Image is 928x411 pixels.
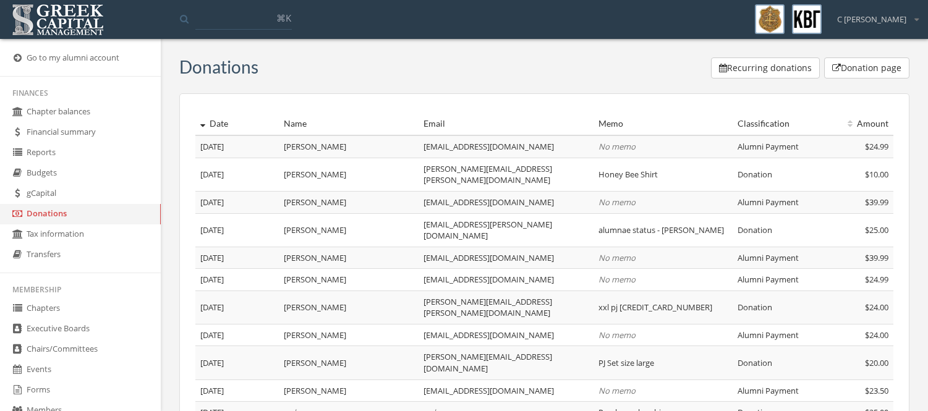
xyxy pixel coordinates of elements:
span: $24.00 [865,329,888,341]
span: ⌘K [276,12,291,24]
td: [PERSON_NAME] [279,290,419,324]
span: $25.00 [865,224,888,235]
td: [DATE] [195,158,279,191]
span: No memo [598,141,636,152]
th: Name [279,112,419,135]
td: [PERSON_NAME] [279,269,419,291]
th: Classification [733,112,824,135]
td: [PERSON_NAME] [279,213,419,247]
td: xxl pj [CREDIT_CARD_NUMBER] [594,290,733,324]
h3: Donations [179,57,258,77]
td: Alumni Payment [733,135,824,158]
td: [EMAIL_ADDRESS][DOMAIN_NAME] [419,191,593,213]
td: [PERSON_NAME] [279,135,419,158]
td: [PERSON_NAME] [279,158,419,191]
th: Email [419,112,593,135]
span: $20.00 [865,357,888,368]
span: No memo [598,274,636,285]
td: [DATE] [195,324,279,346]
td: [DATE] [195,290,279,324]
span: $24.99 [865,274,888,285]
td: Donation [733,346,824,379]
span: No memo [598,329,636,341]
td: [EMAIL_ADDRESS][DOMAIN_NAME] [419,247,593,269]
span: $23.50 [865,385,888,396]
td: [EMAIL_ADDRESS][PERSON_NAME][DOMAIN_NAME] [419,213,593,247]
td: Alumni Payment [733,269,824,291]
span: No memo [598,197,636,208]
span: $10.00 [865,169,888,180]
td: [EMAIL_ADDRESS][DOMAIN_NAME] [419,135,593,158]
button: Donation page [824,57,909,78]
td: alumnae status - [PERSON_NAME] [594,213,733,247]
span: $39.99 [865,252,888,263]
td: Donation [733,158,824,191]
span: $39.99 [865,197,888,208]
td: Alumni Payment [733,191,824,213]
td: Donation [733,290,824,324]
td: [PERSON_NAME][EMAIL_ADDRESS][PERSON_NAME][DOMAIN_NAME] [419,158,593,191]
td: [PERSON_NAME] [279,346,419,379]
td: [DATE] [195,247,279,269]
td: [DATE] [195,135,279,158]
td: [DATE] [195,213,279,247]
td: [DATE] [195,269,279,291]
td: [EMAIL_ADDRESS][DOMAIN_NAME] [419,269,593,291]
td: Honey Bee Shirt [594,158,733,191]
span: $24.99 [865,141,888,152]
td: Alumni Payment [733,379,824,402]
td: [DATE] [195,346,279,379]
td: [EMAIL_ADDRESS][DOMAIN_NAME] [419,379,593,402]
td: [DATE] [195,379,279,402]
td: [DATE] [195,191,279,213]
button: Recurring donations [711,57,820,78]
th: Date [195,112,279,135]
td: Donation [733,213,824,247]
th: Amount [824,112,893,135]
th: Memo [594,112,733,135]
td: [PERSON_NAME] [279,191,419,213]
td: PJ Set size large [594,346,733,379]
span: No memo [598,252,636,263]
td: [PERSON_NAME][EMAIL_ADDRESS][PERSON_NAME][DOMAIN_NAME] [419,290,593,324]
td: [PERSON_NAME] [279,324,419,346]
td: [PERSON_NAME] [279,247,419,269]
td: Alumni Payment [733,324,824,346]
span: C [PERSON_NAME] [837,14,906,25]
td: Alumni Payment [733,247,824,269]
div: C [PERSON_NAME] [829,4,919,25]
td: [PERSON_NAME][EMAIL_ADDRESS][DOMAIN_NAME] [419,346,593,379]
td: [EMAIL_ADDRESS][DOMAIN_NAME] [419,324,593,346]
span: $24.00 [865,302,888,313]
span: No memo [598,385,636,396]
td: [PERSON_NAME] [279,379,419,402]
